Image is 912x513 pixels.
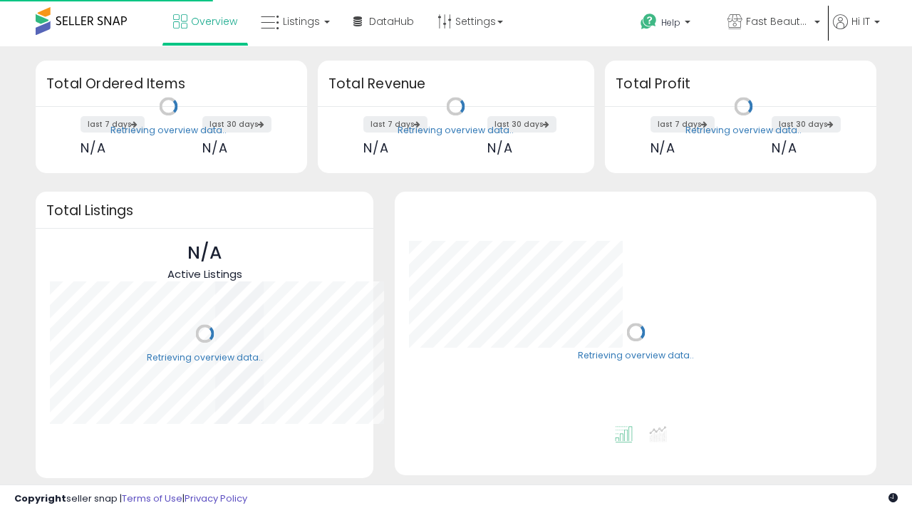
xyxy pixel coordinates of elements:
[110,124,227,137] div: Retrieving overview data..
[629,2,715,46] a: Help
[283,14,320,28] span: Listings
[191,14,237,28] span: Overview
[369,14,414,28] span: DataHub
[661,16,680,28] span: Help
[640,13,658,31] i: Get Help
[398,124,514,137] div: Retrieving overview data..
[14,492,247,506] div: seller snap | |
[851,14,870,28] span: Hi IT
[685,124,802,137] div: Retrieving overview data..
[185,492,247,505] a: Privacy Policy
[578,350,694,363] div: Retrieving overview data..
[746,14,810,28] span: Fast Beauty ([GEOGRAPHIC_DATA])
[14,492,66,505] strong: Copyright
[833,14,880,46] a: Hi IT
[122,492,182,505] a: Terms of Use
[147,351,263,364] div: Retrieving overview data..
